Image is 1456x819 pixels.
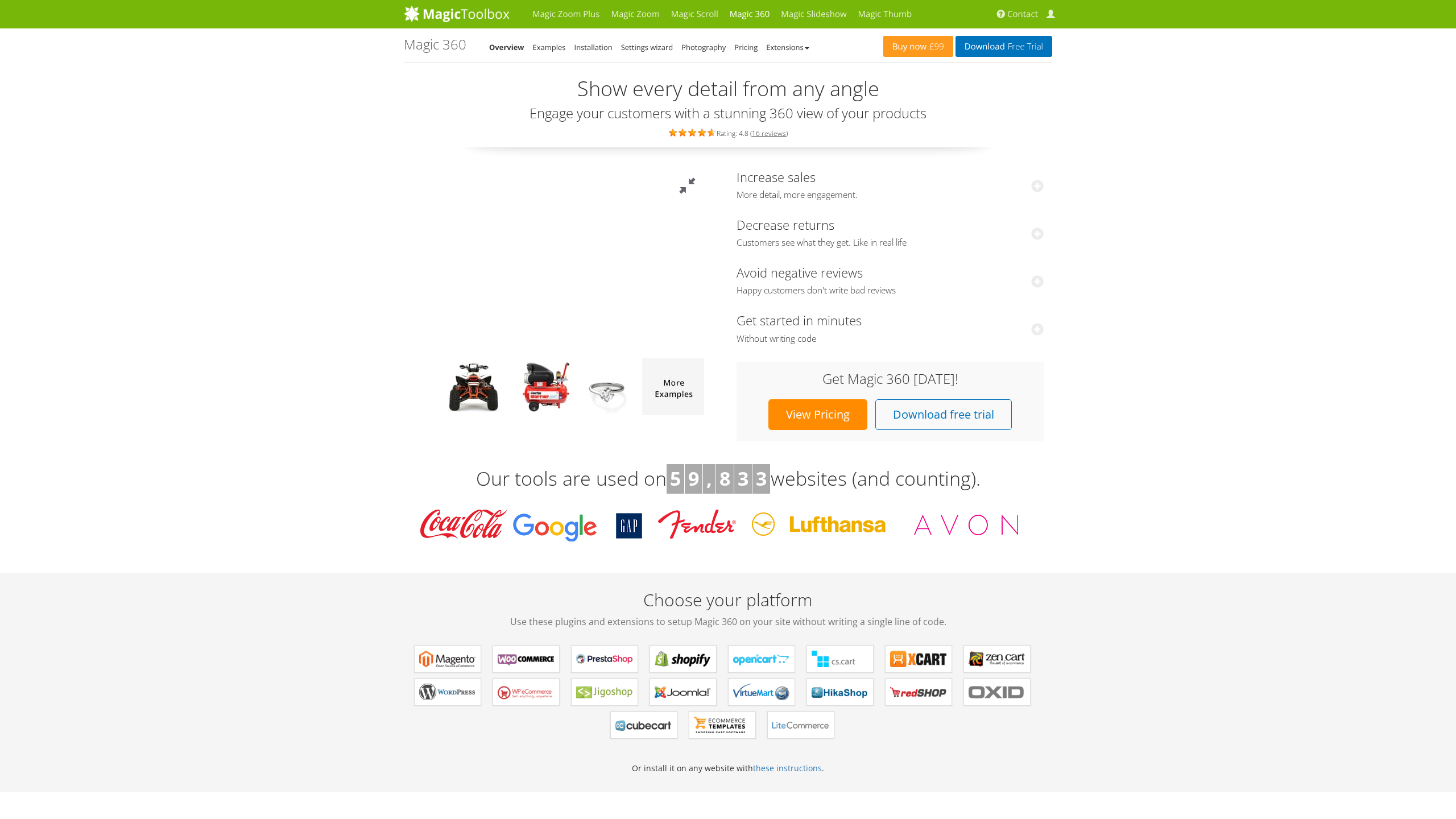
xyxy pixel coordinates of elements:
[728,646,795,673] a: Magic 360 for OpenCart
[574,42,613,52] a: Installation
[883,36,953,57] a: Buy now£99
[806,646,874,673] a: Magic 360 for CS-Cart
[681,42,726,52] a: Photography
[414,679,481,706] a: Magic 360 for WordPress
[885,679,952,706] a: Magic 360 for redSHOP
[493,679,560,706] a: Magic 360 for WP e-Commerce
[812,684,868,701] b: Magic 360 for HikaShop
[1005,42,1043,51] span: Free Trial
[737,216,1044,249] a: Decrease returnsCustomers see what they get. Like in real life
[738,465,748,491] b: 3
[498,651,555,668] b: Magic 360 for WooCommerce
[404,464,1052,494] h3: Our tools are used on websites (and counting).
[404,126,1052,139] div: Rating: 4.8 ( )
[404,590,1052,628] h2: Choose your platform
[752,129,786,138] a: 16 reviews
[772,717,829,734] b: Magic 360 for LiteCommerce
[670,465,681,491] b: 5
[493,646,560,673] a: Magic 360 for WooCommerce
[650,646,717,673] a: Magic 360 for Shopify
[737,237,1044,249] span: Customers see what they get. Like in real life
[875,399,1012,430] a: Download free trial
[412,505,1044,545] img: Magic Toolbox Customers
[404,77,1052,100] h2: Show every detail from any angle
[655,651,712,668] b: Magic 360 for Shopify
[926,42,944,51] span: £99
[737,285,1044,296] span: Happy customers don't write bad reviews
[571,679,638,706] a: Magic 360 for Jigoshop
[748,371,1032,386] h3: Get Magic 360 [DATE]!
[615,717,672,734] b: Magic 360 for CubeCart
[737,333,1044,345] span: Without writing code
[404,37,466,52] h1: Magic 360
[1007,9,1038,20] span: Contact
[766,42,809,52] a: Extensions
[955,36,1052,57] a: DownloadFree Trial
[694,717,751,734] b: Magic 360 for ecommerce Templates
[737,264,1044,296] a: Avoid negative reviewsHappy customers don't write bad reviews
[733,684,790,701] b: Magic 360 for VirtueMart
[737,189,1044,201] span: More detail, more engagement.
[610,712,677,739] a: Magic 360 for CubeCart
[753,763,822,773] a: these instructions
[642,358,704,415] img: more magic 360 demos
[688,465,699,491] b: 9
[571,646,638,673] a: Magic 360 for PrestaShop
[489,42,524,52] a: Overview
[812,651,868,668] b: Magic 360 for CS-Cart
[576,651,633,668] b: Magic 360 for PrestaShop
[419,651,476,668] b: Magic 360 for Magento
[655,684,712,701] b: Magic 360 for Joomla
[806,679,874,706] a: Magic 360 for HikaShop
[969,684,1025,701] b: Magic 360 for OXID
[768,399,867,430] a: View Pricing
[414,646,481,673] a: Magic 360 for Magento
[767,712,834,739] a: Magic 360 for LiteCommerce
[969,651,1025,668] b: Magic 360 for Zen Cart
[533,42,566,52] a: Examples
[404,573,1052,792] div: Or install it on any website with .
[737,168,1044,201] a: Increase salesMore detail, more engagement.
[885,646,952,673] a: Magic 360 for X-Cart
[419,684,476,701] b: Magic 360 for WordPress
[963,679,1031,706] a: Magic 360 for OXID
[733,651,790,668] b: Magic 360 for OpenCart
[404,615,1052,628] span: Use these plugins and extensions to setup Magic 360 on your site without writing a single line of...
[728,679,795,706] a: Magic 360 for VirtueMart
[737,312,1044,344] a: Get started in minutesWithout writing code
[689,712,756,739] a: Magic 360 for ecommerce Templates
[890,651,947,668] b: Magic 360 for X-Cart
[576,684,633,701] b: Magic 360 for Jigoshop
[706,465,712,491] b: ,
[650,679,717,706] a: Magic 360 for Joomla
[621,42,673,52] a: Settings wizard
[963,646,1031,673] a: Magic 360 for Zen Cart
[756,465,767,491] b: 3
[890,684,947,701] b: Magic 360 for redSHOP
[404,106,1052,121] h3: Engage your customers with a stunning 360 view of your products
[719,465,730,491] b: 8
[498,684,555,701] b: Magic 360 for WP e-Commerce
[734,42,758,52] a: Pricing
[404,5,510,22] img: MagicToolbox.com - Image tools for your website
